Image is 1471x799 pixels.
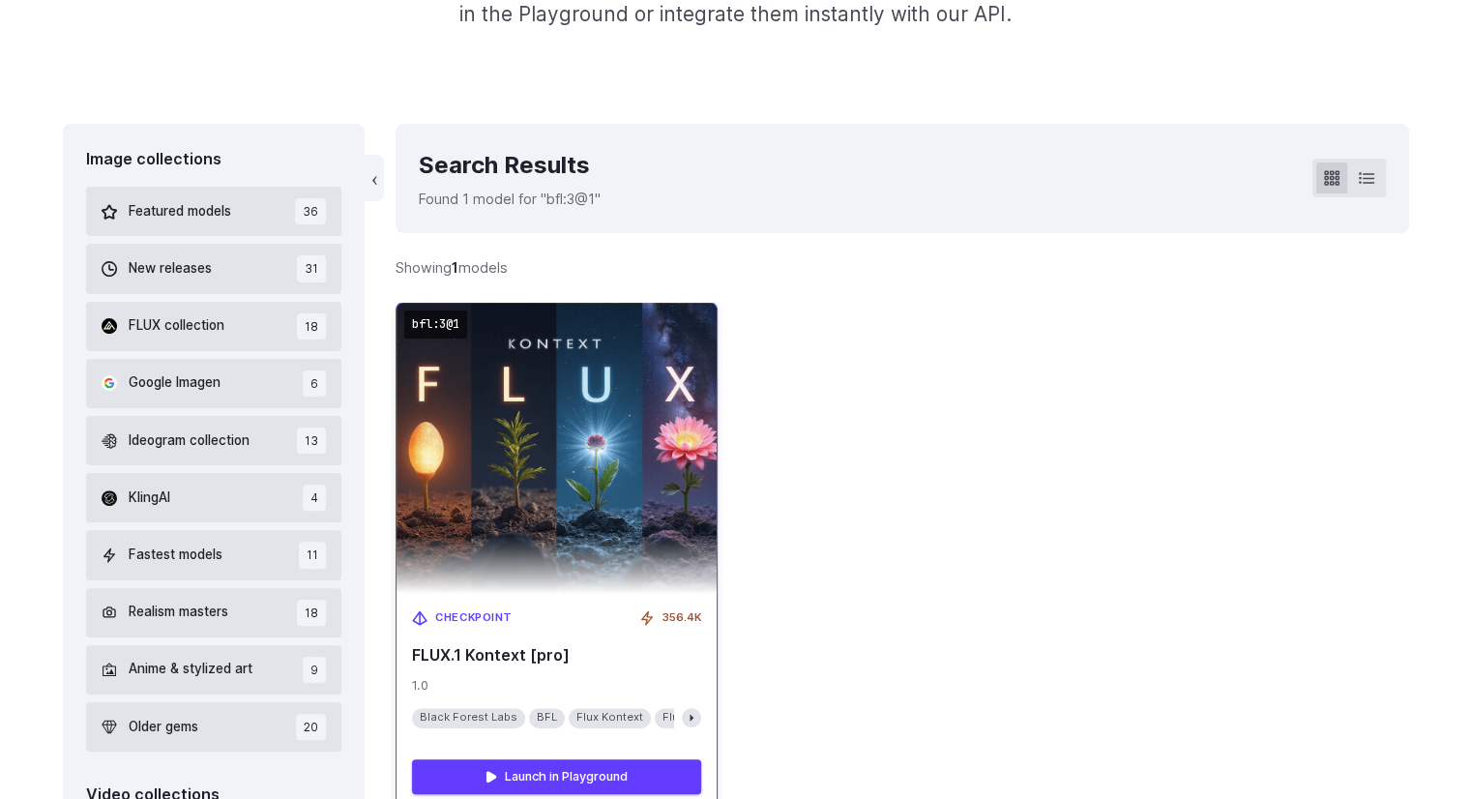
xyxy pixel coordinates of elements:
[129,315,224,337] span: FLUX collection
[86,702,342,752] button: Older gems 20
[412,646,701,665] span: FLUX.1 Kontext [pro]
[129,201,231,222] span: Featured models
[86,244,342,293] button: New releases 31
[303,370,326,397] span: 6
[655,708,759,728] span: Flux Kontext Pro
[435,609,513,627] span: Checkpoint
[297,428,326,454] span: 13
[129,545,222,566] span: Fastest models
[412,708,525,728] span: Black Forest Labs
[86,588,342,637] button: Realism masters 18
[86,530,342,579] button: Fastest models 11
[419,147,601,184] div: Search Results
[365,155,384,201] button: ‹
[296,714,326,740] span: 20
[396,256,508,279] div: Showing models
[297,255,326,281] span: 31
[129,488,170,509] span: KlingAI
[129,659,252,680] span: Anime & stylized art
[86,473,342,522] button: KlingAI 4
[129,372,221,394] span: Google Imagen
[297,600,326,626] span: 18
[419,188,601,210] p: Found 1 model for "bfl:3@1"
[129,602,228,623] span: Realism masters
[86,359,342,408] button: Google Imagen 6
[452,259,458,276] strong: 1
[86,187,342,236] button: Featured models 36
[662,609,701,627] span: 356.4K
[381,288,733,608] img: FLUX.1 Kontext [pro]
[86,302,342,351] button: FLUX collection 18
[303,657,326,683] span: 9
[129,258,212,280] span: New releases
[297,313,326,340] span: 18
[412,676,701,695] span: 1.0
[129,717,198,738] span: Older gems
[412,759,701,794] a: Launch in Playground
[529,708,565,728] span: BFL
[295,198,326,224] span: 36
[86,645,342,695] button: Anime & stylized art 9
[86,147,342,172] div: Image collections
[569,708,651,728] span: Flux Kontext
[303,485,326,511] span: 4
[404,311,467,339] code: bfl:3@1
[299,542,326,568] span: 11
[86,416,342,465] button: Ideogram collection 13
[129,430,250,452] span: Ideogram collection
